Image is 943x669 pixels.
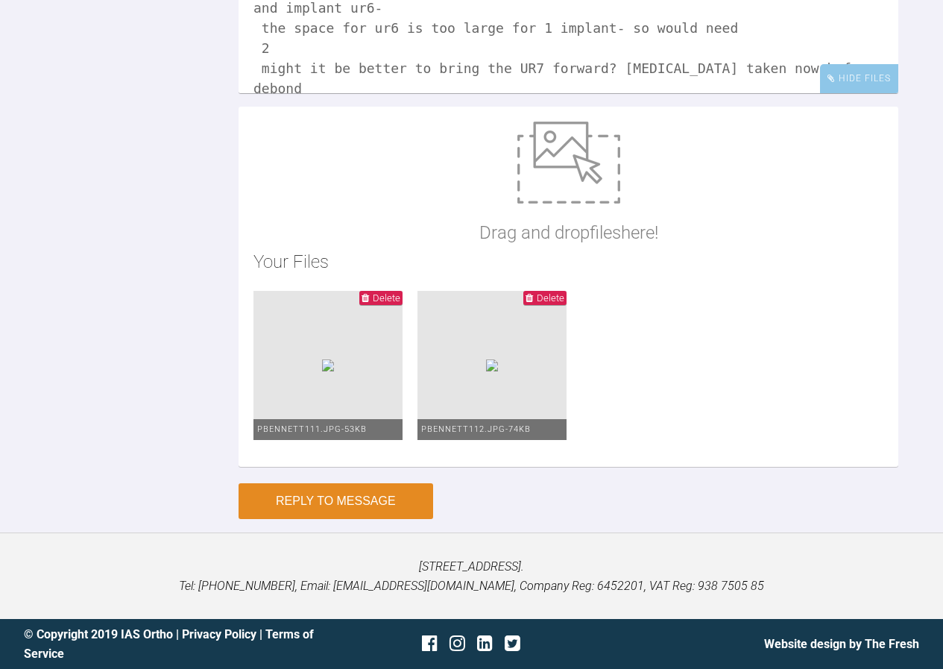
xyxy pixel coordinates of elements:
img: 25163b11-2577-4606-a96c-8233369ec68d [322,359,334,371]
div: © Copyright 2019 IAS Ortho | | [24,625,322,663]
span: pbennett111.jpg - 53KB [257,424,367,434]
a: Privacy Policy [182,627,256,641]
a: Website design by The Fresh [764,637,919,651]
h2: Your Files [253,248,883,276]
button: Reply to Message [239,483,433,519]
span: pbennett112.jpg - 74KB [421,424,531,434]
p: [STREET_ADDRESS]. Tel: [PHONE_NUMBER], Email: [EMAIL_ADDRESS][DOMAIN_NAME], Company Reg: 6452201,... [24,557,919,595]
img: 21dc530f-89bb-4363-bd2f-6b643878498f [486,359,498,371]
p: Drag and drop files here! [479,219,658,247]
span: Delete [373,292,400,304]
span: Delete [537,292,564,304]
a: Terms of Service [24,627,314,661]
div: Hide Files [820,64,898,93]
